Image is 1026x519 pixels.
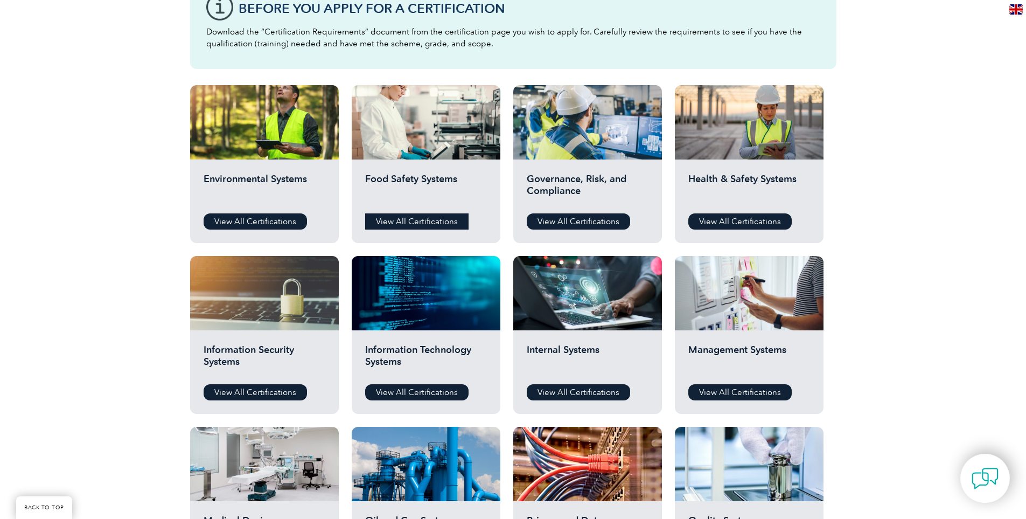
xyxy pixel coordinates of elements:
[527,173,648,205] h2: Governance, Risk, and Compliance
[239,2,820,15] h3: Before You Apply For a Certification
[206,26,820,50] p: Download the “Certification Requirements” document from the certification page you wish to apply ...
[204,213,307,230] a: View All Certifications
[688,173,810,205] h2: Health & Safety Systems
[365,384,469,400] a: View All Certifications
[365,173,487,205] h2: Food Safety Systems
[972,465,999,492] img: contact-chat.png
[688,213,792,230] a: View All Certifications
[204,173,325,205] h2: Environmental Systems
[527,344,648,376] h2: Internal Systems
[365,213,469,230] a: View All Certifications
[204,344,325,376] h2: Information Security Systems
[688,384,792,400] a: View All Certifications
[688,344,810,376] h2: Management Systems
[16,496,72,519] a: BACK TO TOP
[204,384,307,400] a: View All Certifications
[365,344,487,376] h2: Information Technology Systems
[1009,4,1023,15] img: en
[527,384,630,400] a: View All Certifications
[527,213,630,230] a: View All Certifications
